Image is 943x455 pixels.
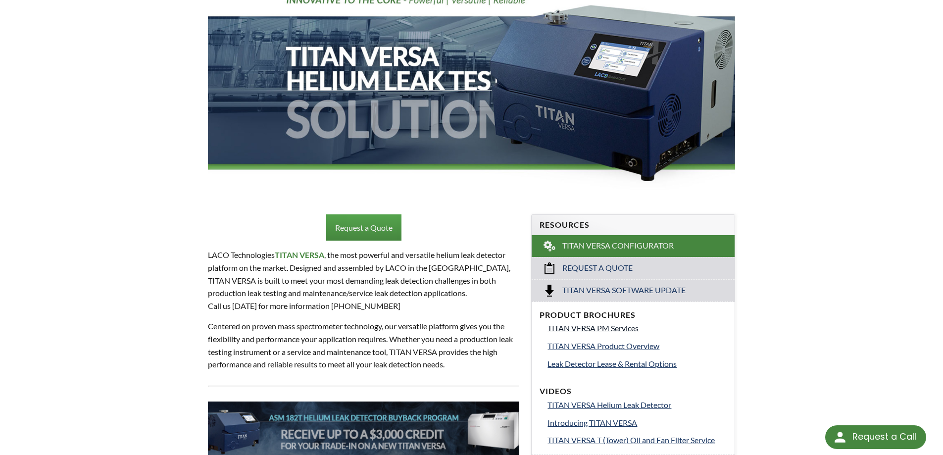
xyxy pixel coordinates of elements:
a: Titan Versa Software Update [532,279,735,302]
span: TITAN VERSA PM Services [547,323,639,333]
a: Leak Detector Lease & Rental Options [547,357,727,370]
p: Centered on proven mass spectrometer technology, our versatile platform gives you the flexibility... [208,320,520,370]
a: TITAN VERSA Product Overview [547,340,727,353]
span: Titan Versa Software Update [562,285,686,296]
a: TITAN VERSA PM Services [547,322,727,335]
a: TITAN VERSA Configurator [532,235,735,257]
span: TITAN VERSA Configurator [562,241,674,251]
a: TITAN VERSA Helium Leak Detector [547,399,727,411]
a: Introducing TITAN VERSA [547,416,727,429]
strong: TITAN VERSA [275,250,324,259]
span: TITAN VERSA Helium Leak Detector [547,400,671,409]
h4: Videos [540,386,727,397]
a: TITAN VERSA T (Tower) Oil and Fan Filter Service [547,434,727,447]
span: TITAN VERSA T (Tower) Oil and Fan Filter Service [547,435,715,445]
span: TITAN VERSA Product Overview [547,341,659,351]
div: Request a Call [852,425,916,448]
span: Introducing TITAN VERSA [547,418,637,427]
div: Request a Call [825,425,926,449]
img: round button [832,429,848,445]
a: Request a Quote [532,257,735,279]
span: Request a Quote [562,263,633,273]
p: LACO Technologies , the most powerful and versatile helium leak detector platform on the market. ... [208,249,520,312]
h4: Product Brochures [540,310,727,320]
a: Request a Quote [326,214,401,241]
h4: Resources [540,220,727,230]
span: Leak Detector Lease & Rental Options [547,359,677,368]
